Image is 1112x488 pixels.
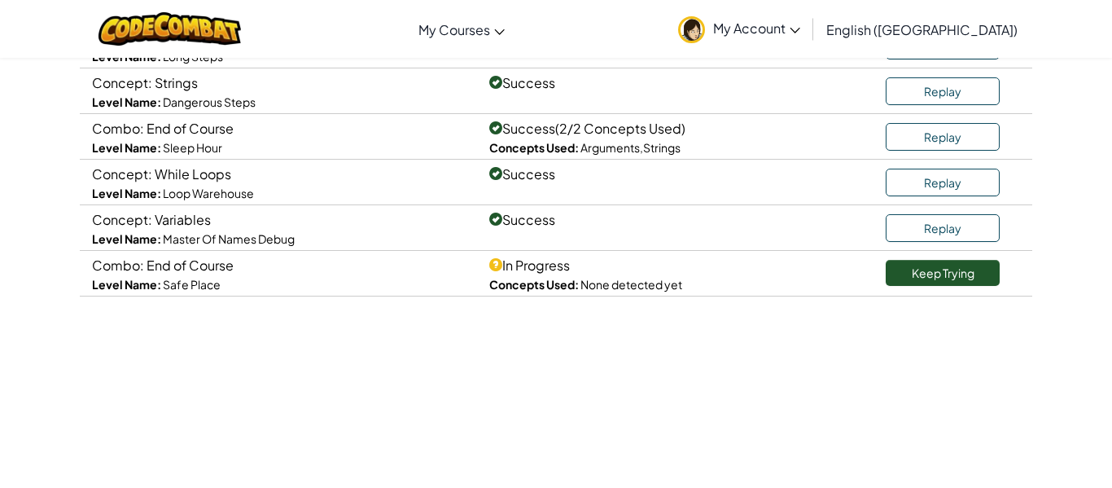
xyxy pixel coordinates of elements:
[99,12,241,46] img: CodeCombat logo
[489,74,555,91] span: Success
[489,120,685,137] span: Success
[580,277,682,292] span: None detected yet
[886,260,1000,286] a: Keep Trying
[555,120,685,137] span: (2/2 Concepts Used)
[92,95,161,109] strong: Level Name:
[580,140,640,155] span: Arguments
[678,16,705,43] img: avatar
[92,277,161,292] strong: Level Name:
[92,120,234,137] span: Combo: End of Course
[640,140,643,155] span: ,
[886,77,1000,105] a: Replay
[489,257,570,274] span: In Progress
[418,21,490,38] span: My Courses
[489,277,579,292] strong: Concepts Used:
[670,3,808,55] a: My Account
[886,214,1000,242] a: Replay
[163,95,256,109] span: Dangerous Steps
[163,186,254,200] span: Loop Warehouse
[92,211,211,228] span: Concept: Variables
[92,231,161,246] strong: Level Name:
[92,186,161,200] strong: Level Name:
[163,231,295,246] span: Master Of Names Debug
[489,211,555,228] span: Success
[489,140,579,155] strong: Concepts Used:
[818,7,1026,51] a: English ([GEOGRAPHIC_DATA])
[92,257,234,274] span: Combo: End of Course
[826,21,1018,38] span: English ([GEOGRAPHIC_DATA])
[886,169,1000,196] a: Replay
[163,140,222,155] span: Sleep Hour
[92,74,198,91] span: Concept: Strings
[489,165,555,182] span: Success
[92,140,161,155] strong: Level Name:
[643,140,681,155] span: Strings
[713,20,800,37] span: My Account
[92,165,231,182] span: Concept: While Loops
[410,7,513,51] a: My Courses
[163,277,221,292] span: Safe Place
[886,123,1000,151] a: Replay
